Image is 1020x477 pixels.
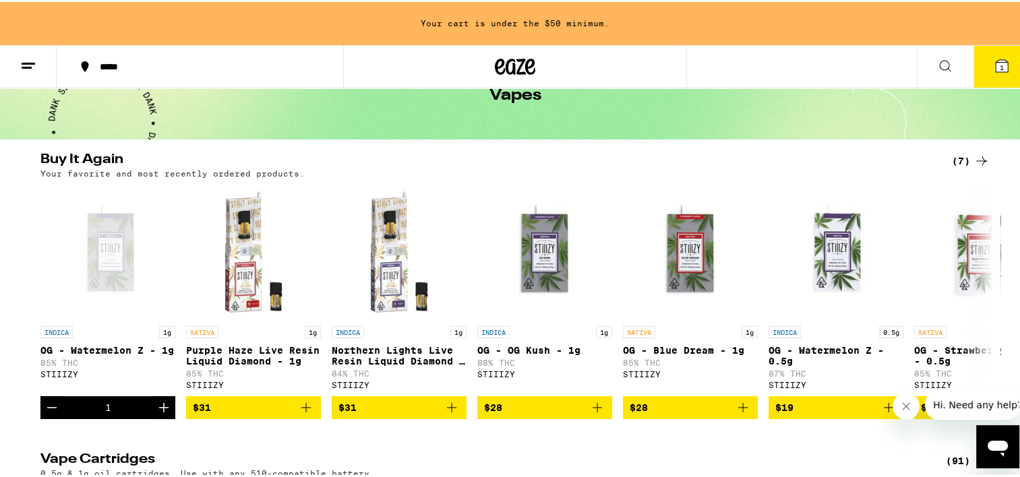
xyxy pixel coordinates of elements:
[40,451,924,467] h2: Vape Cartridges
[186,394,321,417] button: Add to bag
[40,343,175,354] p: OG - Watermelon Z - 1g
[775,400,793,411] span: $19
[952,151,990,167] a: (7)
[40,183,175,394] a: Open page for OG - Watermelon Z - 1g from STIIIZY
[338,400,357,411] span: $31
[40,394,63,417] button: Decrement
[186,343,321,364] p: Purple Haze Live Resin Liquid Diamond - 1g
[596,324,612,336] p: 1g
[186,324,218,336] p: SATIVA
[1000,61,1004,69] span: 1
[8,9,97,20] span: Hi. Need any help?
[623,183,758,317] img: STIIIZY - OG - Blue Dream - 1g
[769,183,903,394] a: Open page for OG - Watermelon Z - 0.5g from STIIIZY
[769,324,801,336] p: INDICA
[623,394,758,417] button: Add to bag
[489,86,541,102] h1: Vapes
[450,324,467,336] p: 1g
[623,356,758,365] p: 85% THC
[477,394,612,417] button: Add to bag
[477,183,612,394] a: Open page for OG - OG Kush - 1g from STIIIZY
[769,183,903,317] img: STIIIZY - OG - Watermelon Z - 0.5g
[769,379,903,387] div: STIIIZY
[186,367,321,376] p: 85% THC
[742,324,758,336] p: 1g
[477,343,612,354] p: OG - OG Kush - 1g
[477,368,612,377] div: STIIIZY
[40,324,73,336] p: INDICA
[477,324,510,336] p: INDICA
[332,379,467,387] div: STIIIZY
[40,467,375,476] p: 0.5g & 1g oil cartridges, Use with any 510-compatible battery.
[976,423,1019,466] iframe: Button to launch messaging window
[40,151,924,167] h2: Buy It Again
[332,367,467,376] p: 84% THC
[332,394,467,417] button: Add to bag
[186,183,321,394] a: Open page for Purple Haze Live Resin Liquid Diamond - 1g from STIIIZY
[40,167,305,176] p: Your favorite and most recently ordered products.
[40,368,175,377] div: STIIIZY
[477,183,612,317] img: STIIIZY - OG - OG Kush - 1g
[893,391,920,418] iframe: Close message
[332,324,364,336] p: INDICA
[186,183,321,317] img: STIIIZY - Purple Haze Live Resin Liquid Diamond - 1g
[40,356,175,365] p: 85% THC
[623,368,758,377] div: STIIIZY
[769,394,903,417] button: Add to bag
[623,343,758,354] p: OG - Blue Dream - 1g
[946,451,990,467] a: (91)
[623,183,758,394] a: Open page for OG - Blue Dream - 1g from STIIIZY
[332,343,467,364] p: Northern Lights Live Resin Liquid Diamond - 1g
[159,324,175,336] p: 1g
[630,400,648,411] span: $28
[769,367,903,376] p: 87% THC
[105,400,111,411] div: 1
[477,356,612,365] p: 88% THC
[879,324,903,336] p: 0.5g
[193,400,211,411] span: $31
[305,324,321,336] p: 1g
[186,379,321,387] div: STIIIZY
[914,324,947,336] p: SATIVA
[925,388,1019,418] iframe: Message from company
[332,183,467,317] img: STIIIZY - Northern Lights Live Resin Liquid Diamond - 1g
[484,400,502,411] span: $28
[769,343,903,364] p: OG - Watermelon Z - 0.5g
[623,324,655,336] p: SATIVA
[332,183,467,394] a: Open page for Northern Lights Live Resin Liquid Diamond - 1g from STIIIZY
[152,394,175,417] button: Increment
